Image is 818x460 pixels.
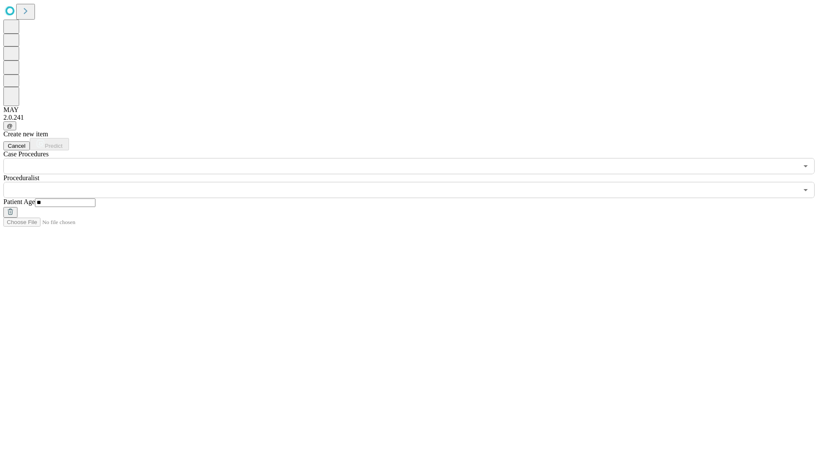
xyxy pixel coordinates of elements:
[800,184,812,196] button: Open
[3,198,35,205] span: Patient Age
[800,160,812,172] button: Open
[3,130,48,138] span: Create new item
[8,143,26,149] span: Cancel
[3,150,49,158] span: Scheduled Procedure
[3,121,16,130] button: @
[3,141,30,150] button: Cancel
[45,143,62,149] span: Predict
[3,114,815,121] div: 2.0.241
[3,174,39,181] span: Proceduralist
[30,138,69,150] button: Predict
[7,123,13,129] span: @
[3,106,815,114] div: MAY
